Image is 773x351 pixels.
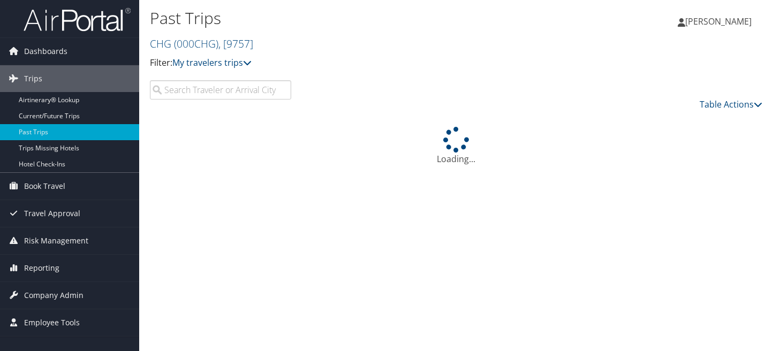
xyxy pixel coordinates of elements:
span: Trips [24,65,42,92]
a: My travelers trips [172,57,252,68]
a: CHG [150,36,253,51]
span: , [ 9757 ] [218,36,253,51]
input: Search Traveler or Arrival City [150,80,291,100]
img: airportal-logo.png [24,7,131,32]
p: Filter: [150,56,558,70]
span: Dashboards [24,38,67,65]
h1: Past Trips [150,7,558,29]
span: Risk Management [24,227,88,254]
span: Book Travel [24,173,65,200]
a: [PERSON_NAME] [678,5,762,37]
span: Employee Tools [24,309,80,336]
span: Reporting [24,255,59,281]
span: [PERSON_NAME] [685,16,752,27]
a: Table Actions [700,98,762,110]
span: Company Admin [24,282,84,309]
div: Loading... [150,127,762,165]
span: ( 000CHG ) [174,36,218,51]
span: Travel Approval [24,200,80,227]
